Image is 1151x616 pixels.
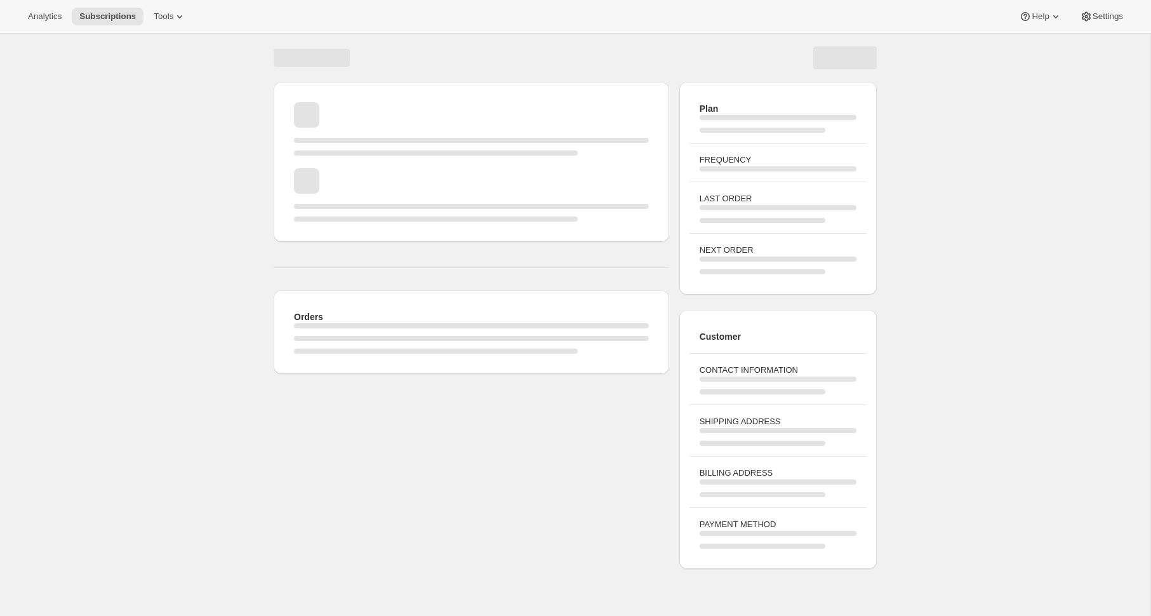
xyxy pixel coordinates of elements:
span: Subscriptions [79,11,136,22]
h3: LAST ORDER [700,192,856,205]
h2: Orders [294,311,649,323]
button: Analytics [20,8,69,25]
div: Page loading [258,34,892,574]
span: Tools [154,11,173,22]
h3: FREQUENCY [700,154,856,166]
h3: CONTACT INFORMATION [700,364,856,377]
button: Settings [1072,8,1131,25]
h3: SHIPPING ADDRESS [700,415,856,428]
span: Help [1032,11,1049,22]
h2: Plan [700,102,856,115]
h3: NEXT ORDER [700,244,856,257]
button: Help [1011,8,1069,25]
button: Tools [146,8,194,25]
h2: Customer [700,330,856,343]
h3: BILLING ADDRESS [700,467,856,479]
button: Subscriptions [72,8,143,25]
h3: PAYMENT METHOD [700,518,856,531]
span: Settings [1093,11,1123,22]
span: Analytics [28,11,62,22]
